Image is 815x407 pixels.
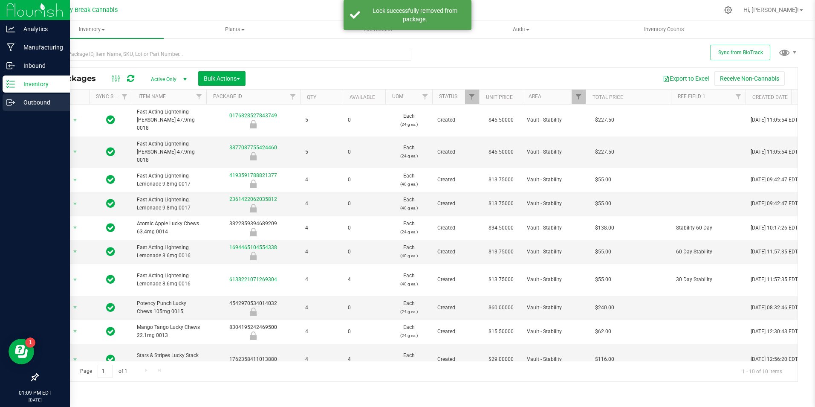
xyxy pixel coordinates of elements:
[365,6,465,23] div: Lock successfully removed from package.
[4,389,66,397] p: 01:09 PM EDT
[390,204,427,212] p: (40 g ea.)
[591,246,616,258] span: $55.00
[390,120,427,128] p: (24 g ea.)
[486,94,513,100] a: Unit Price
[676,248,740,256] span: 60 Day Stability
[205,323,301,340] div: 8304195242469500
[6,80,15,88] inline-svg: Inventory
[390,272,427,288] span: Each
[70,354,81,366] span: select
[348,176,380,184] span: 0
[390,112,427,128] span: Each
[70,198,81,210] span: select
[205,228,301,236] div: Stability
[751,248,798,256] span: [DATE] 11:57:35 EDT
[106,222,115,234] span: In Sync
[437,304,474,312] span: Created
[348,276,380,284] span: 4
[592,94,623,100] a: Total Price
[390,299,427,316] span: Each
[390,280,427,288] p: (40 g ea.)
[305,176,338,184] span: 4
[70,326,81,337] span: select
[118,90,132,104] a: Filter
[390,360,427,368] p: (40 g ea.)
[213,93,242,99] a: Package ID
[229,244,277,250] a: 1694465104554338
[450,26,592,33] span: Audit
[286,90,300,104] a: Filter
[305,355,338,363] span: 4
[305,328,338,336] span: 4
[305,200,338,208] span: 4
[735,365,789,378] span: 1 - 10 of 10 items
[439,93,457,99] a: Status
[591,198,616,210] span: $55.00
[437,248,474,256] span: Created
[137,108,201,133] span: Fast Acting Lightening [PERSON_NAME] 47.9mg 0018
[70,222,81,234] span: select
[73,365,134,378] span: Page of 1
[484,146,518,158] span: $45.50000
[70,114,81,126] span: select
[591,302,618,314] span: $240.00
[592,20,736,38] a: Inventory Counts
[70,246,81,258] span: select
[591,222,618,234] span: $138.00
[390,252,427,260] p: (40 g ea.)
[205,331,301,340] div: Stability
[751,304,798,312] span: [DATE] 08:32:46 EDT
[390,244,427,260] span: Each
[205,299,301,316] div: 4542970534014032
[106,246,115,258] span: In Sync
[348,200,380,208] span: 0
[743,6,799,13] span: Hi, [PERSON_NAME]!
[139,93,166,99] a: Item Name
[591,146,618,158] span: $227.50
[106,326,115,337] span: In Sync
[192,90,206,104] a: Filter
[450,20,593,38] a: Audit
[527,328,581,336] span: Vault - Stability
[752,94,788,100] a: Created Date
[572,90,586,104] a: Filter
[527,148,581,156] span: Vault - Stability
[437,355,474,363] span: Created
[527,276,581,284] span: Vault - Stability
[484,222,518,234] span: $34.50000
[4,397,66,403] p: [DATE]
[307,94,316,100] a: Qty
[70,174,81,186] span: select
[6,25,15,33] inline-svg: Analytics
[437,224,474,232] span: Created
[15,42,66,52] p: Manufacturing
[676,276,740,284] span: 30 Day Stability
[751,355,798,363] span: [DATE] 12:56:20 EDT
[205,152,301,160] div: Stability
[15,61,66,71] p: Inbound
[205,355,301,363] div: 1762358411013880
[350,94,375,100] a: Available
[390,220,427,236] span: Each
[6,61,15,70] inline-svg: Inbound
[137,352,201,368] span: Stars & Stripes Lucky Stack 23.1mg 0012
[718,49,763,55] span: Sync from BioTrack
[348,304,380,312] span: 0
[437,200,474,208] span: Created
[484,326,518,338] span: $15.50000
[305,116,338,124] span: 5
[437,328,474,336] span: Created
[305,304,338,312] span: 4
[678,93,705,99] a: Ref Field 1
[20,26,164,33] span: Inventory
[437,176,474,184] span: Created
[390,323,427,340] span: Each
[137,140,201,165] span: Fast Acting Lightening [PERSON_NAME] 47.9mg 0018
[6,43,15,52] inline-svg: Manufacturing
[484,174,518,186] span: $13.75000
[527,304,581,312] span: Vault - Stability
[106,174,115,186] span: In Sync
[711,45,770,60] button: Sync from BioTrack
[484,302,518,314] span: $60.00000
[348,328,380,336] span: 0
